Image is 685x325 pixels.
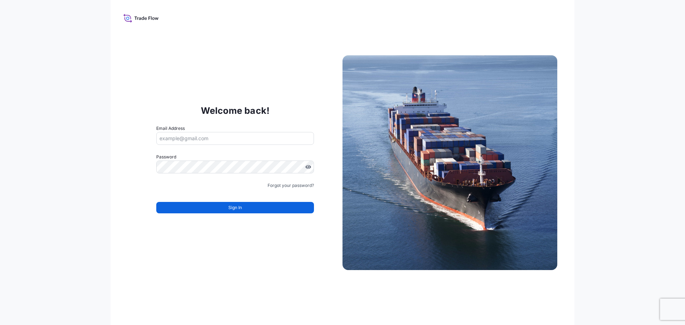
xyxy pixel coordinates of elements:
[156,125,185,132] label: Email Address
[342,55,557,270] img: Ship illustration
[156,153,314,161] label: Password
[268,182,314,189] a: Forgot your password?
[228,204,242,211] span: Sign In
[156,202,314,213] button: Sign In
[156,132,314,145] input: example@gmail.com
[201,105,270,116] p: Welcome back!
[305,164,311,170] button: Show password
